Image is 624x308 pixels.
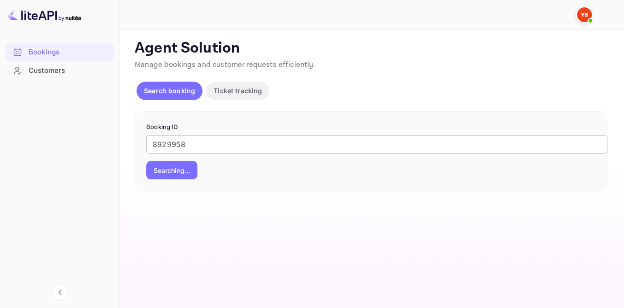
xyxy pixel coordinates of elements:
[577,7,592,22] img: Yandex Support
[135,60,315,70] span: Manage bookings and customer requests efficiently.
[6,43,114,60] a: Bookings
[6,62,114,80] div: Customers
[144,86,195,95] p: Search booking
[214,86,262,95] p: Ticket tracking
[29,47,109,58] div: Bookings
[135,39,607,58] p: Agent Solution
[146,161,197,179] button: Searching...
[146,123,596,132] p: Booking ID
[6,43,114,61] div: Bookings
[6,62,114,79] a: Customers
[146,135,607,154] input: Enter Booking ID (e.g., 63782194)
[7,7,81,22] img: LiteAPI logo
[52,284,68,301] button: Collapse navigation
[29,65,109,76] div: Customers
